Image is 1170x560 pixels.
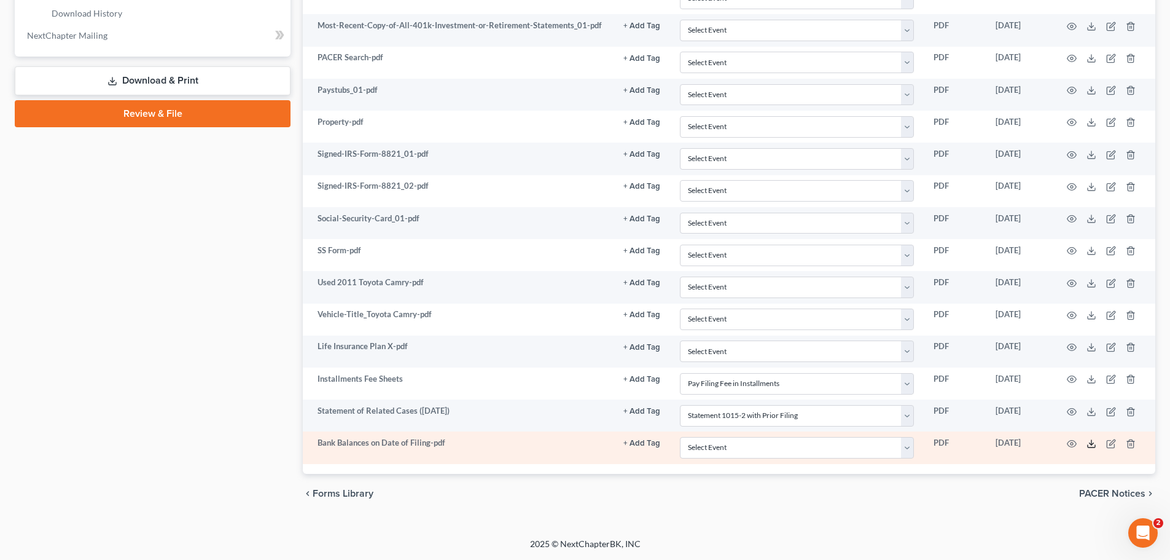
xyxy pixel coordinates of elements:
td: [DATE] [986,175,1052,207]
td: PDF [924,400,986,432]
td: PDF [924,79,986,111]
a: Download & Print [15,66,291,95]
td: [DATE] [986,111,1052,143]
td: [DATE] [986,271,1052,303]
button: + Add Tag [623,279,660,287]
span: PACER Notices [1079,489,1145,499]
td: Statement of Related Cases ([DATE]) [303,400,614,432]
td: Paystubs_01-pdf [303,79,614,111]
a: + Add Tag [623,180,660,192]
i: chevron_left [303,489,313,499]
a: + Add Tag [623,341,660,352]
td: PACER Search-pdf [303,47,614,79]
td: PDF [924,432,986,463]
button: + Add Tag [623,440,660,448]
td: [DATE] [986,239,1052,271]
td: Signed-IRS-Form-8821_02-pdf [303,175,614,207]
td: [DATE] [986,368,1052,400]
td: PDF [924,304,986,336]
button: + Add Tag [623,55,660,63]
td: PDF [924,111,986,143]
td: Installments Fee Sheets [303,368,614,400]
a: + Add Tag [623,116,660,128]
td: PDF [924,271,986,303]
button: + Add Tag [623,119,660,127]
span: Download History [52,8,122,18]
a: + Add Tag [623,405,660,417]
button: + Add Tag [623,183,660,191]
button: + Add Tag [623,87,660,95]
td: [DATE] [986,432,1052,463]
a: NextChapter Mailing [17,25,291,47]
a: Review & File [15,100,291,127]
td: PDF [924,336,986,368]
td: [DATE] [986,400,1052,432]
button: + Add Tag [623,408,660,416]
td: [DATE] [986,304,1052,336]
td: [DATE] [986,47,1052,79]
td: Social-Security-Card_01-pdf [303,207,614,239]
div: 2025 © NextChapterBK, INC [235,538,935,560]
td: [DATE] [986,143,1052,175]
button: PACER Notices chevron_right [1079,489,1155,499]
td: [DATE] [986,14,1052,46]
td: Vehicle-Title_Toyota Camry-pdf [303,304,614,336]
button: + Add Tag [623,215,660,223]
td: PDF [924,14,986,46]
i: chevron_right [1145,489,1155,499]
td: Life Insurance Plan X-pdf [303,336,614,368]
td: PDF [924,207,986,239]
a: + Add Tag [623,277,660,288]
td: Most-Recent-Copy-of-All-401k-Investment-or-Retirement-Statements_01-pdf [303,14,614,46]
td: SS Form-pdf [303,239,614,271]
button: + Add Tag [623,247,660,255]
td: [DATE] [986,207,1052,239]
td: Signed-IRS-Form-8821_01-pdf [303,143,614,175]
td: Property-pdf [303,111,614,143]
a: + Add Tag [623,20,660,31]
a: + Add Tag [623,52,660,63]
a: + Add Tag [623,373,660,385]
button: + Add Tag [623,22,660,30]
td: PDF [924,143,986,175]
td: PDF [924,175,986,207]
td: Used 2011 Toyota Camry-pdf [303,271,614,303]
button: + Add Tag [623,344,660,352]
button: + Add Tag [623,151,660,159]
td: Bank Balances on Date of Filing-pdf [303,432,614,463]
span: Forms Library [313,489,373,499]
button: chevron_left Forms Library [303,489,373,499]
a: Download History [42,2,291,25]
a: + Add Tag [623,437,660,449]
td: [DATE] [986,336,1052,368]
iframe: Intercom live chat [1128,518,1158,548]
a: + Add Tag [623,309,660,320]
span: 2 [1153,518,1163,528]
td: [DATE] [986,79,1052,111]
td: PDF [924,239,986,271]
a: + Add Tag [623,148,660,160]
a: + Add Tag [623,84,660,96]
a: + Add Tag [623,213,660,224]
button: + Add Tag [623,376,660,384]
td: PDF [924,47,986,79]
span: NextChapter Mailing [27,30,107,41]
button: + Add Tag [623,311,660,319]
td: PDF [924,368,986,400]
a: + Add Tag [623,245,660,256]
